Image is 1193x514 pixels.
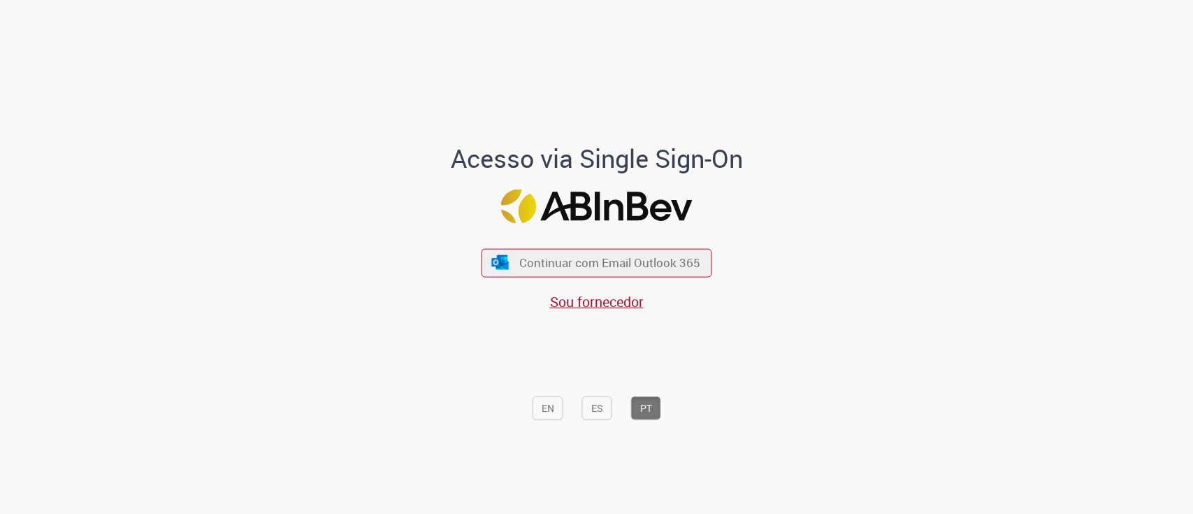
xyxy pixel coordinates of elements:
[519,255,700,271] span: Continuar com Email Outlook 365
[490,255,509,270] img: ícone Azure/Microsoft 360
[501,190,693,224] img: Logo ABInBev
[482,248,712,277] button: ícone Azure/Microsoft 360 Continuar com Email Outlook 365
[403,145,790,173] h1: Acesso via Single Sign-On
[550,292,644,311] a: Sou fornecedor
[533,397,563,420] button: EN
[582,397,612,420] button: ES
[631,397,661,420] button: PT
